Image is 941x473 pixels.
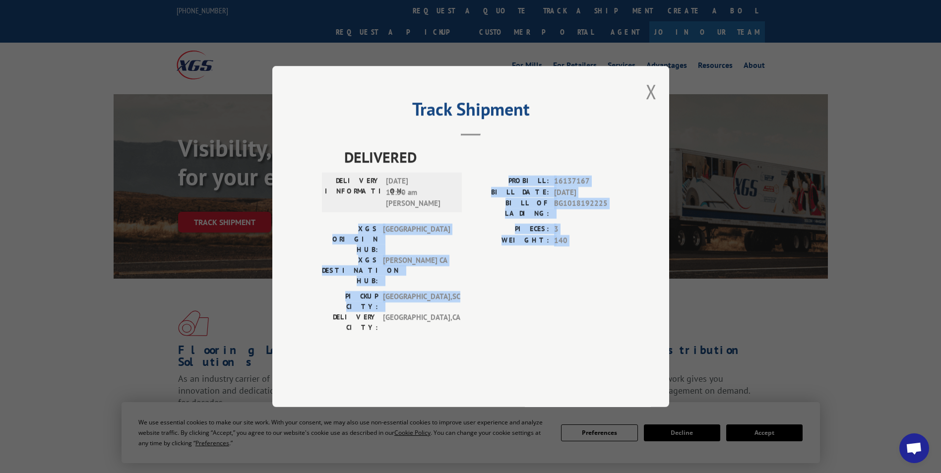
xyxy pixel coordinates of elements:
span: [GEOGRAPHIC_DATA] [383,224,450,255]
label: PIECES: [471,224,549,235]
label: BILL DATE: [471,187,549,198]
span: [DATE] 11:50 am [PERSON_NAME] [386,176,453,209]
span: BG1018192225 [554,198,620,219]
div: Open chat [899,433,929,463]
label: BILL OF LADING: [471,198,549,219]
h2: Track Shipment [322,102,620,121]
span: [DATE] [554,187,620,198]
label: PICKUP CITY: [322,291,378,312]
button: Close modal [646,78,657,105]
label: WEIGHT: [471,235,549,246]
label: XGS DESTINATION HUB: [322,255,378,286]
label: DELIVERY CITY: [322,312,378,333]
span: 16137167 [554,176,620,187]
span: 3 [554,224,620,235]
label: DELIVERY INFORMATION: [325,176,381,209]
span: [GEOGRAPHIC_DATA] , CA [383,312,450,333]
label: PROBILL: [471,176,549,187]
span: [PERSON_NAME] CA [383,255,450,286]
span: 140 [554,235,620,246]
span: [GEOGRAPHIC_DATA] , SC [383,291,450,312]
label: XGS ORIGIN HUB: [322,224,378,255]
span: DELIVERED [344,146,620,168]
